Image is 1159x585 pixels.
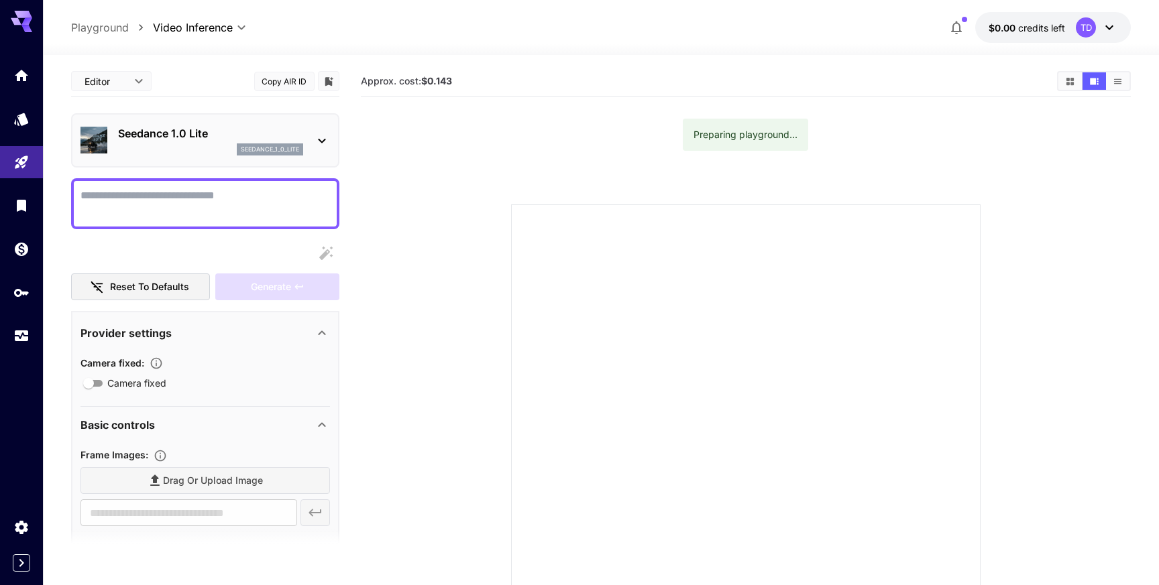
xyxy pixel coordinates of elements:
p: seedance_1_0_lite [241,145,299,154]
button: Reset to defaults [71,273,211,301]
span: Frame Images : [80,449,148,460]
span: credits left [1018,22,1065,34]
div: Seedance 1.0 Liteseedance_1_0_lite [80,120,330,161]
div: API Keys [13,284,30,301]
div: $0.00 [989,21,1065,35]
div: Playground [13,154,30,171]
button: Show media in video view [1083,72,1106,90]
button: $0.00TD [975,12,1131,43]
p: Seedance 1.0 Lite [118,125,303,141]
button: Show media in list view [1106,72,1129,90]
span: $0.00 [989,22,1018,34]
a: Playground [71,19,129,36]
button: Copy AIR ID [254,72,315,91]
nav: breadcrumb [71,19,153,36]
div: Usage [13,328,30,344]
div: TD [1076,17,1096,38]
div: Settings [13,519,30,535]
div: Basic controls [80,409,330,441]
button: Add to library [323,73,335,89]
p: Basic controls [80,417,155,433]
div: Home [13,67,30,84]
div: Show media in grid viewShow media in video viewShow media in list view [1057,71,1131,91]
div: Wallet [13,241,30,257]
button: Show media in grid view [1058,72,1082,90]
div: Provider settings [80,317,330,349]
b: $0.143 [421,75,452,86]
div: Preparing playground... [694,123,797,147]
button: Upload frame images. [148,449,172,462]
span: Camera fixed [107,376,166,390]
span: Video Inference [153,19,233,36]
span: Camera fixed : [80,357,144,369]
p: Provider settings [80,325,172,341]
button: Expand sidebar [13,554,30,572]
div: Library [13,197,30,214]
div: Models [13,111,30,127]
span: Approx. cost: [361,75,452,86]
span: Editor [85,74,126,88]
